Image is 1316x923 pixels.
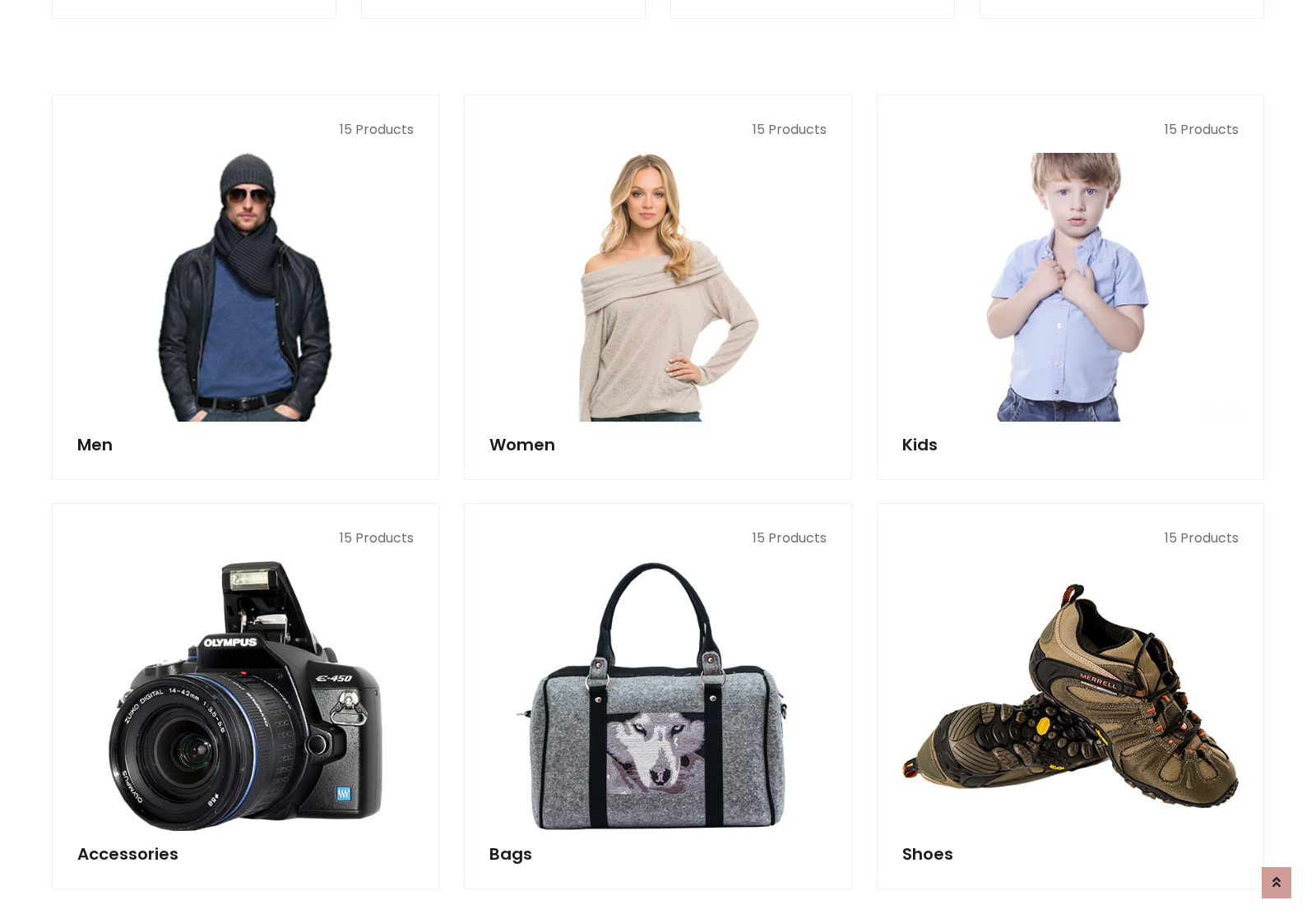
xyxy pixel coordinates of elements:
[902,528,1239,548] p: 15 Products
[489,120,826,140] p: 15 Products
[489,844,826,864] h5: Bags
[902,435,1239,455] h5: Kids
[489,528,826,548] p: 15 Products
[77,120,414,140] p: 15 Products
[902,120,1239,140] p: 15 Products
[77,435,414,455] h5: Men
[77,844,414,864] h5: Accessories
[902,844,1239,864] h5: Shoes
[77,528,414,548] p: 15 Products
[489,435,826,455] h5: Women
